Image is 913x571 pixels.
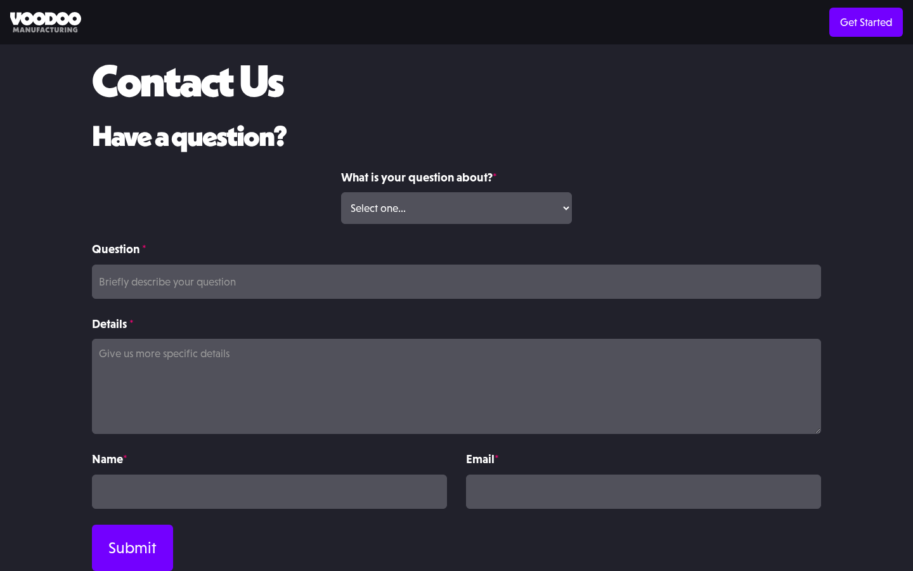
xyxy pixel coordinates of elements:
[92,265,821,299] input: Briefly describe your question
[92,242,139,256] strong: Question
[10,12,81,33] img: Voodoo Manufacturing logo
[92,450,447,468] label: Name
[829,8,903,37] a: Get Started
[466,450,821,468] label: Email
[92,121,821,152] h2: Have a question?
[341,168,571,187] label: What is your question about?
[92,525,173,571] input: Submit
[92,56,283,105] h1: Contact Us
[92,317,127,331] strong: Details
[92,168,821,571] form: Contact Form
